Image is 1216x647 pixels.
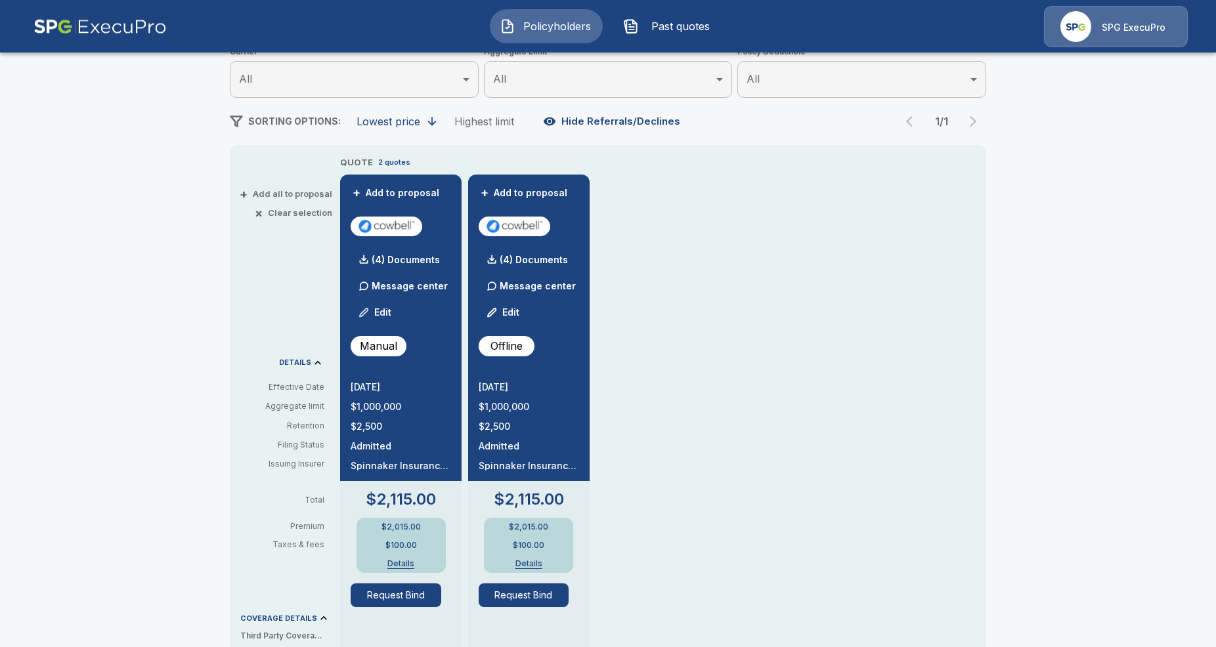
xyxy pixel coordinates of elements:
[240,381,324,393] p: Effective Date
[540,109,685,134] button: Hide Referrals/Declines
[240,522,335,530] p: Premium
[513,541,544,549] p: $100.00
[351,583,441,607] button: Request Bind
[521,18,593,34] span: Policyholders
[481,188,489,198] span: +
[479,583,569,607] button: Request Bind
[1102,21,1165,34] p: SPG ExecuPro
[356,217,417,236] img: cowbellp100
[479,442,579,451] p: Admitted
[502,560,555,568] button: Details
[381,523,421,531] p: $2,015.00
[500,18,515,34] img: Policyholders Icon
[479,186,571,200] button: +Add to proposal
[351,383,451,392] p: [DATE]
[240,420,324,432] p: Retention
[351,402,451,411] p: $1,000,000
[257,209,332,217] button: ×Clear selection
[357,115,420,128] div: Lowest price
[240,458,324,470] p: Issuing Insurer
[360,338,397,354] p: Manual
[353,188,360,198] span: +
[479,461,579,470] p: Spinnaker Insurance Company NAIC #24376, AM Best "A-" (Excellent) Rated.
[239,72,252,85] span: All
[33,6,167,47] img: AA Logo
[479,383,579,392] p: [DATE]
[279,359,311,366] p: DETAILS
[366,491,436,507] p: $2,115.00
[479,402,579,411] p: $1,000,000
[353,299,398,325] button: Edit
[1060,11,1091,42] img: Agency Icon
[375,560,427,568] button: Details
[479,422,579,431] p: $2,500
[484,217,545,236] img: cowbellp100
[351,422,451,431] p: $2,500
[242,190,332,198] button: +Add all to proposal
[490,9,603,43] button: Policyholders IconPolicyholders
[240,630,335,642] p: Third Party Coverage
[340,156,373,169] p: QUOTE
[351,186,443,200] button: +Add to proposal
[351,442,451,451] p: Admitted
[351,583,451,607] span: Request Bind
[928,116,955,127] p: 1 / 1
[240,439,324,451] p: Filing Status
[1044,6,1188,47] a: Agency IconSPG ExecuPro
[623,18,639,34] img: Past quotes Icon
[454,115,514,128] div: Highest limit
[747,72,760,85] span: All
[240,615,317,622] p: COVERAGE DETAILS
[490,338,523,354] p: Offline
[493,72,506,85] span: All
[500,255,568,264] p: (4) Documents
[500,279,576,293] p: Message center
[248,115,341,127] span: SORTING OPTIONS:
[240,496,335,504] p: Total
[378,157,410,168] p: 2 quotes
[644,18,716,34] span: Past quotes
[372,255,440,264] p: (4) Documents
[385,541,417,549] p: $100.00
[255,209,263,217] span: ×
[240,541,335,549] p: Taxes & fees
[613,9,726,43] button: Past quotes IconPast quotes
[479,583,579,607] span: Request Bind
[481,299,526,325] button: Edit
[372,279,448,293] p: Message center
[509,523,548,531] p: $2,015.00
[240,190,248,198] span: +
[351,461,451,470] p: Spinnaker Insurance Company NAIC #24376, AM Best "A-" (Excellent) Rated.
[240,400,324,412] p: Aggregate limit
[494,491,564,507] p: $2,115.00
